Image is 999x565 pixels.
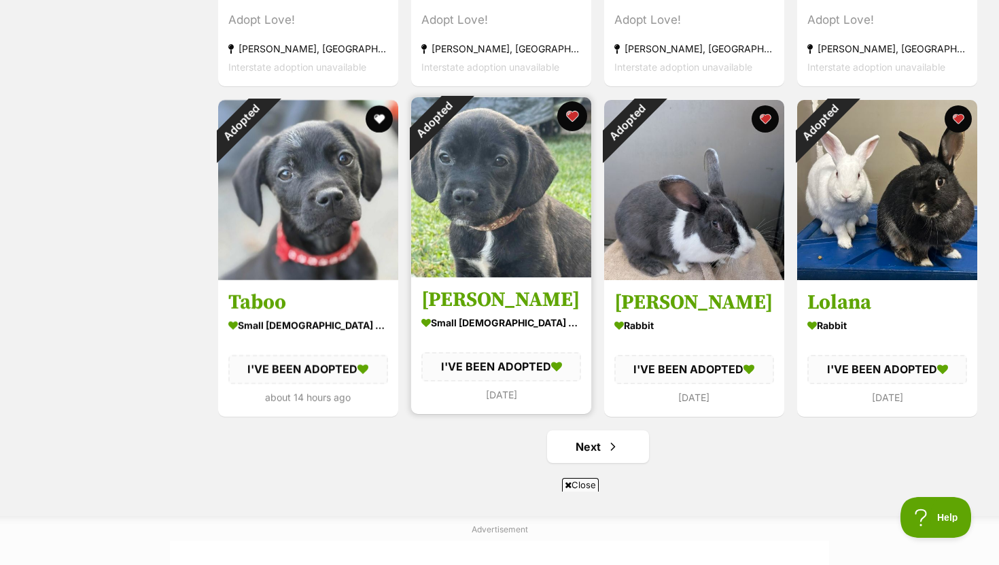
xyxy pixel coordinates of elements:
div: Rabbit [807,315,967,335]
div: Adopted [393,80,474,160]
h3: [PERSON_NAME] [614,290,774,315]
a: Adopted [604,269,784,283]
a: Adopted [411,267,591,280]
button: favourite [366,105,393,133]
h3: [PERSON_NAME] [421,287,581,313]
div: Adopt Love! [807,12,967,30]
a: [PERSON_NAME] small [DEMOGRAPHIC_DATA] Dog I'VE BEEN ADOPTED [DATE] favourite [411,277,591,413]
div: I'VE BEEN ADOPTED [421,352,581,381]
div: [DATE] [421,386,581,404]
div: I'VE BEEN ADOPTED [807,355,967,383]
span: Interstate adoption unavailable [614,62,752,73]
div: small [DEMOGRAPHIC_DATA] Dog [421,313,581,332]
a: Adopted [218,269,398,283]
div: [PERSON_NAME], [GEOGRAPHIC_DATA] [421,40,581,58]
h3: Lolana [807,290,967,315]
span: Interstate adoption unavailable [421,62,559,73]
div: [DATE] [807,388,967,407]
div: [PERSON_NAME], [GEOGRAPHIC_DATA] [228,40,388,58]
div: small [DEMOGRAPHIC_DATA] Dog [228,315,388,335]
h3: Taboo [228,290,388,315]
span: Close [562,478,599,492]
div: Adopt Love! [228,12,388,30]
div: Adopted [779,82,860,163]
a: Taboo small [DEMOGRAPHIC_DATA] Dog I'VE BEEN ADOPTED about 14 hours ago favourite [218,279,398,416]
iframe: Help Scout Beacon - Open [900,497,972,538]
div: I'VE BEEN ADOPTED [614,355,774,383]
div: Adopt Love! [421,12,581,30]
img: Fergie [411,97,591,277]
div: about 14 hours ago [228,388,388,407]
a: Next page [547,430,649,463]
div: Adopted [586,82,667,163]
div: Rabbit [614,315,774,335]
div: I'VE BEEN ADOPTED [228,355,388,383]
button: favourite [557,101,587,131]
button: favourite [945,105,972,133]
a: [PERSON_NAME] Rabbit I'VE BEEN ADOPTED [DATE] favourite [604,279,784,416]
a: Adopted [797,269,977,283]
img: Lolana [797,100,977,280]
img: Taboo [218,100,398,280]
div: [PERSON_NAME], [GEOGRAPHIC_DATA] [614,40,774,58]
span: Interstate adoption unavailable [228,62,366,73]
button: favourite [752,105,779,133]
div: Adopt Love! [614,12,774,30]
div: [DATE] [614,388,774,407]
div: [PERSON_NAME], [GEOGRAPHIC_DATA] [807,40,967,58]
a: Lolana Rabbit I'VE BEEN ADOPTED [DATE] favourite [797,279,977,416]
nav: Pagination [217,430,979,463]
span: Interstate adoption unavailable [807,62,945,73]
img: Mildred [604,100,784,280]
iframe: Advertisement [252,497,747,558]
div: Adopted [200,82,281,163]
